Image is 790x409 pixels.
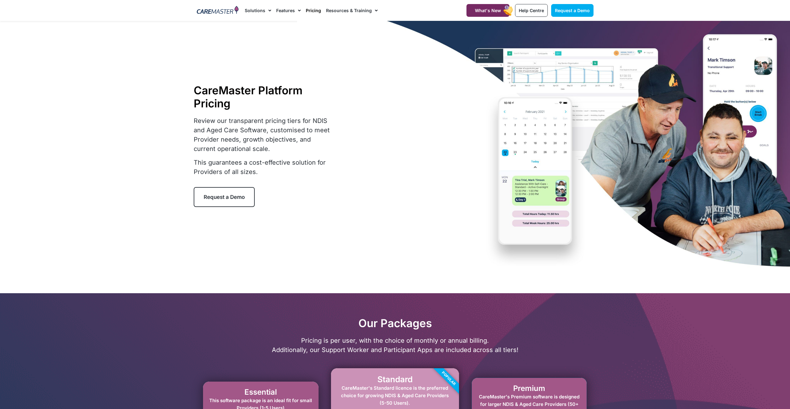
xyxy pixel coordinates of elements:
h1: CareMaster Platform Pricing [194,84,332,110]
h2: Standard [337,374,453,384]
a: Help Centre [515,4,548,17]
p: Pricing is per user, with the choice of monthly or annual billing. Additionally, our Support Work... [194,336,597,355]
span: CareMaster's Standard licence is the preferred choice for growing NDIS & Aged Care Providers (5-5... [341,385,449,406]
p: Review our transparent pricing tiers for NDIS and Aged Care Software, customised to meet Provider... [194,116,332,153]
span: What's New [475,8,501,13]
a: Request a Demo [551,4,594,17]
p: This guarantees a cost-effective solution for Providers of all sizes. [194,158,332,176]
span: Request a Demo [555,8,590,13]
h2: Premium [478,384,580,393]
h2: Our Packages [194,317,597,330]
span: Request a Demo [204,194,245,200]
a: Request a Demo [194,187,255,207]
h2: Essential [209,388,312,397]
a: What's New [466,4,509,17]
img: CareMaster Logo [197,6,239,15]
span: Help Centre [519,8,544,13]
